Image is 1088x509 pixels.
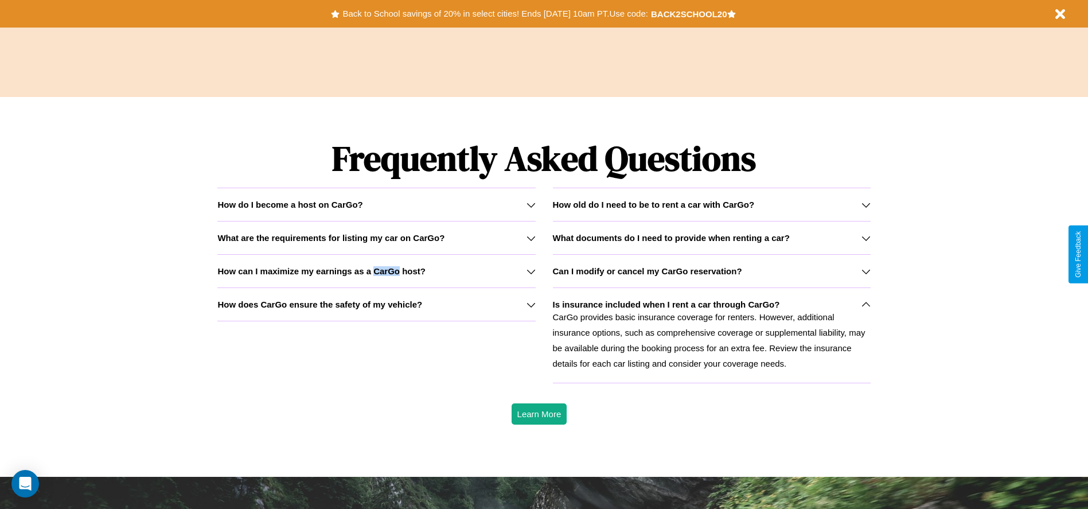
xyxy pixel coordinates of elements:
h3: Can I modify or cancel my CarGo reservation? [553,266,742,276]
h3: How old do I need to be to rent a car with CarGo? [553,200,755,209]
button: Back to School savings of 20% in select cities! Ends [DATE] 10am PT.Use code: [340,6,650,22]
h3: Is insurance included when I rent a car through CarGo? [553,300,780,309]
h3: How do I become a host on CarGo? [217,200,362,209]
div: Open Intercom Messenger [11,470,39,498]
h3: What documents do I need to provide when renting a car? [553,233,790,243]
p: CarGo provides basic insurance coverage for renters. However, additional insurance options, such ... [553,309,871,371]
h3: What are the requirements for listing my car on CarGo? [217,233,444,243]
h1: Frequently Asked Questions [217,129,870,188]
h3: How can I maximize my earnings as a CarGo host? [217,266,426,276]
button: Learn More [512,403,567,425]
h3: How does CarGo ensure the safety of my vehicle? [217,300,422,309]
b: BACK2SCHOOL20 [651,9,727,19]
div: Give Feedback [1074,231,1082,278]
